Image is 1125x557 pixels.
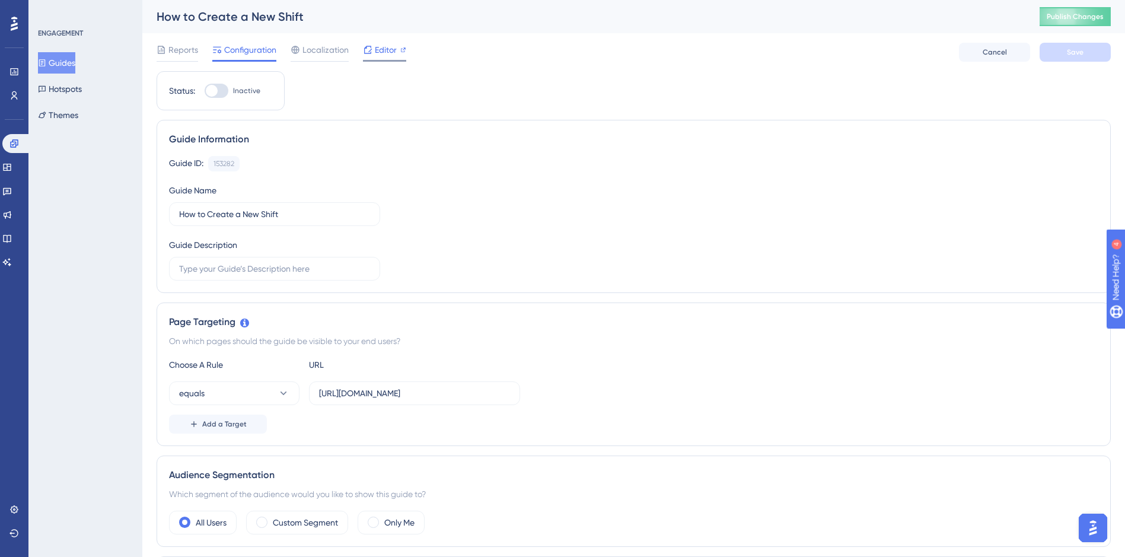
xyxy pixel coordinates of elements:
button: Cancel [959,43,1030,62]
div: Audience Segmentation [169,468,1098,482]
span: Reports [168,43,198,57]
div: Status: [169,84,195,98]
div: URL [309,358,439,372]
input: Type your Guide’s Description here [179,262,370,275]
div: On which pages should the guide be visible to your end users? [169,334,1098,348]
span: Inactive [233,86,260,96]
button: Guides [38,52,75,74]
span: Save [1067,47,1083,57]
button: Save [1040,43,1111,62]
div: How to Create a New Shift [157,8,1010,25]
span: Publish Changes [1047,12,1104,21]
div: Choose A Rule [169,358,299,372]
span: Need Help? [28,3,74,17]
div: Guide Description [169,238,237,252]
span: Localization [302,43,349,57]
div: Guide Name [169,183,216,198]
span: Add a Target [202,419,247,429]
label: All Users [196,515,227,530]
div: ENGAGEMENT [38,28,83,38]
button: Add a Target [169,415,267,434]
div: Guide ID: [169,156,203,171]
button: Themes [38,104,78,126]
span: Configuration [224,43,276,57]
div: 4 [82,6,86,15]
div: Guide Information [169,132,1098,147]
div: 153282 [213,159,234,168]
span: Editor [375,43,397,57]
span: Cancel [983,47,1007,57]
button: equals [169,381,299,405]
label: Custom Segment [273,515,338,530]
iframe: UserGuiding AI Assistant Launcher [1075,510,1111,546]
div: Which segment of the audience would you like to show this guide to? [169,487,1098,501]
button: Publish Changes [1040,7,1111,26]
button: Hotspots [38,78,82,100]
label: Only Me [384,515,415,530]
input: yourwebsite.com/path [319,387,510,400]
span: equals [179,386,205,400]
input: Type your Guide’s Name here [179,208,370,221]
div: Page Targeting [169,315,1098,329]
